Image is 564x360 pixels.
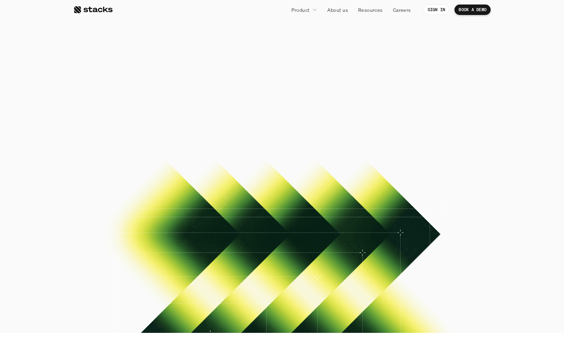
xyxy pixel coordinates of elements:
p: SIGN IN [428,7,445,12]
span: c [254,92,269,123]
p: About us [327,6,348,14]
span: , [400,61,406,92]
p: Careers [393,6,411,14]
a: Careers [389,3,415,16]
span: o [178,58,196,89]
span: e [318,61,334,92]
span: e [304,92,320,123]
a: Resources [354,3,387,16]
p: Resources [358,6,383,14]
p: Product [291,6,310,14]
a: SIGN IN [424,5,450,15]
span: a [384,61,400,92]
a: BOOK A DEMO [251,185,313,202]
span: Y [158,58,178,88]
a: About us [323,3,352,16]
span: f [232,59,242,90]
span: o [269,92,287,123]
span: t [373,61,383,92]
span: r [214,58,226,89]
span: d [220,92,238,123]
span: d [320,92,338,123]
span: d [287,92,304,123]
p: BOOK A DEMO [459,7,486,12]
span: i [242,61,250,91]
a: BOOK A DEMO [454,5,491,15]
span: a [357,61,373,92]
p: BOOK A DEMO [263,188,301,198]
span: a [268,61,284,92]
p: Stacks AI-powered analysis and reporting turns your data into answers, fast. Spot trends, explain... [196,128,367,170]
span: c [303,61,318,92]
span: n [250,61,268,92]
span: u [196,58,214,89]
span: e [238,92,254,123]
span: d [340,61,357,92]
span: n [284,61,303,92]
span: . [338,92,344,123]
